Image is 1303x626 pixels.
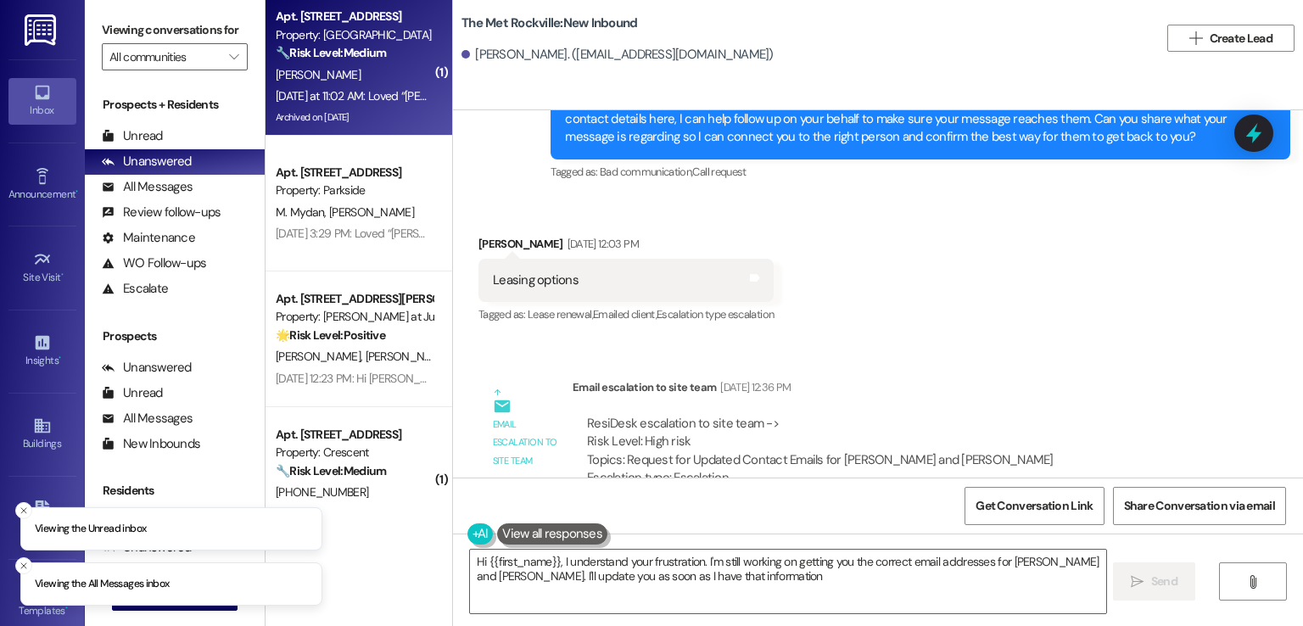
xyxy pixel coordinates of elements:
button: Close toast [15,557,32,574]
div: Apt. [STREET_ADDRESS][PERSON_NAME] at June Road 2 [276,290,433,308]
span: [PERSON_NAME] [366,349,450,364]
span: [PERSON_NAME] [329,204,414,220]
button: Send [1113,562,1195,601]
span: • [59,352,61,364]
div: Unanswered [102,153,192,170]
p: Viewing the All Messages inbox [35,577,170,592]
a: Site Visit • [8,245,76,291]
div: Apt. [STREET_ADDRESS] [276,426,433,444]
div: All Messages [102,178,193,196]
div: Review follow-ups [102,204,221,221]
span: Lease renewal , [528,307,593,321]
div: Email escalation to site team [573,378,1218,402]
div: New Inbounds [102,435,200,453]
i:  [1131,575,1144,589]
span: Share Conversation via email [1124,497,1275,515]
div: Unread [102,384,163,402]
span: M. Mydan [276,204,329,220]
textarea: Hi {{first_name}}, I understand your frustration. I'm still working on getting you the correct em... [470,550,1105,613]
a: Insights • [8,328,76,374]
span: Create Lead [1210,30,1272,48]
span: [PHONE_NUMBER] [276,484,368,500]
button: Get Conversation Link [965,487,1104,525]
button: Close toast [15,501,32,518]
strong: 🔧 Risk Level: Medium [276,45,386,60]
button: Create Lead [1167,25,1295,52]
div: Residents [85,482,265,500]
div: Leasing options [493,271,579,289]
div: Tagged as: [478,302,774,327]
div: ResiDesk escalation to site team -> Risk Level: High risk Topics: Request for Updated Contact Ema... [587,415,1204,488]
div: Property: [PERSON_NAME] at June Road [276,308,433,326]
i:  [229,50,238,64]
span: Emailed client , [593,307,657,321]
a: Buildings [8,411,76,457]
span: [PERSON_NAME] [276,349,366,364]
div: Hi [PERSON_NAME]! Thanks for reaching out — I understand you’ve been trying to get in touch with ... [565,74,1263,147]
div: Property: [GEOGRAPHIC_DATA] [276,26,433,44]
a: Leads [8,495,76,541]
i:  [1189,31,1202,45]
div: [PERSON_NAME]. ([EMAIL_ADDRESS][DOMAIN_NAME]) [461,46,774,64]
div: Prospects + Residents [85,96,265,114]
span: • [65,602,68,614]
div: All Messages [102,410,193,428]
span: Escalation type escalation [657,307,774,321]
div: Property: Parkside [276,182,433,199]
span: Call request [692,165,746,179]
div: Property: Crescent [276,444,433,461]
span: Send [1151,573,1177,590]
div: [DATE] 12:36 PM [716,378,791,396]
input: All communities [109,43,221,70]
span: Bad communication , [600,165,692,179]
span: • [61,269,64,281]
div: Prospects [85,327,265,345]
div: Tagged as: [551,159,1290,184]
strong: 🔧 Risk Level: Medium [276,463,386,478]
p: Viewing the Unread inbox [35,521,146,536]
span: [PERSON_NAME] [276,67,361,82]
div: [DATE] 12:03 PM [563,235,639,253]
div: Archived on [DATE] [274,107,434,128]
a: Templates • [8,578,76,624]
div: Unread [102,127,163,145]
div: Escalate [102,280,168,298]
span: • [75,186,78,198]
label: Viewing conversations for [102,17,248,43]
a: Inbox [8,78,76,124]
div: Unanswered [102,359,192,377]
div: Apt. [STREET_ADDRESS] [276,164,433,182]
img: ResiDesk Logo [25,14,59,46]
i:  [1246,575,1259,589]
span: Get Conversation Link [976,497,1093,515]
div: [DATE] 3:29 PM: Loved “[PERSON_NAME] (Parkside): Happy to help! I just got a response from the te... [276,226,1114,241]
div: Email escalation to site team [493,416,559,470]
div: Apt. [STREET_ADDRESS] [276,8,433,25]
button: Share Conversation via email [1113,487,1286,525]
b: The Met Rockville: New Inbound [461,14,637,32]
div: [PERSON_NAME] [478,235,774,259]
div: WO Follow-ups [102,254,206,272]
div: Maintenance [102,229,195,247]
strong: 🌟 Risk Level: Positive [276,327,385,343]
